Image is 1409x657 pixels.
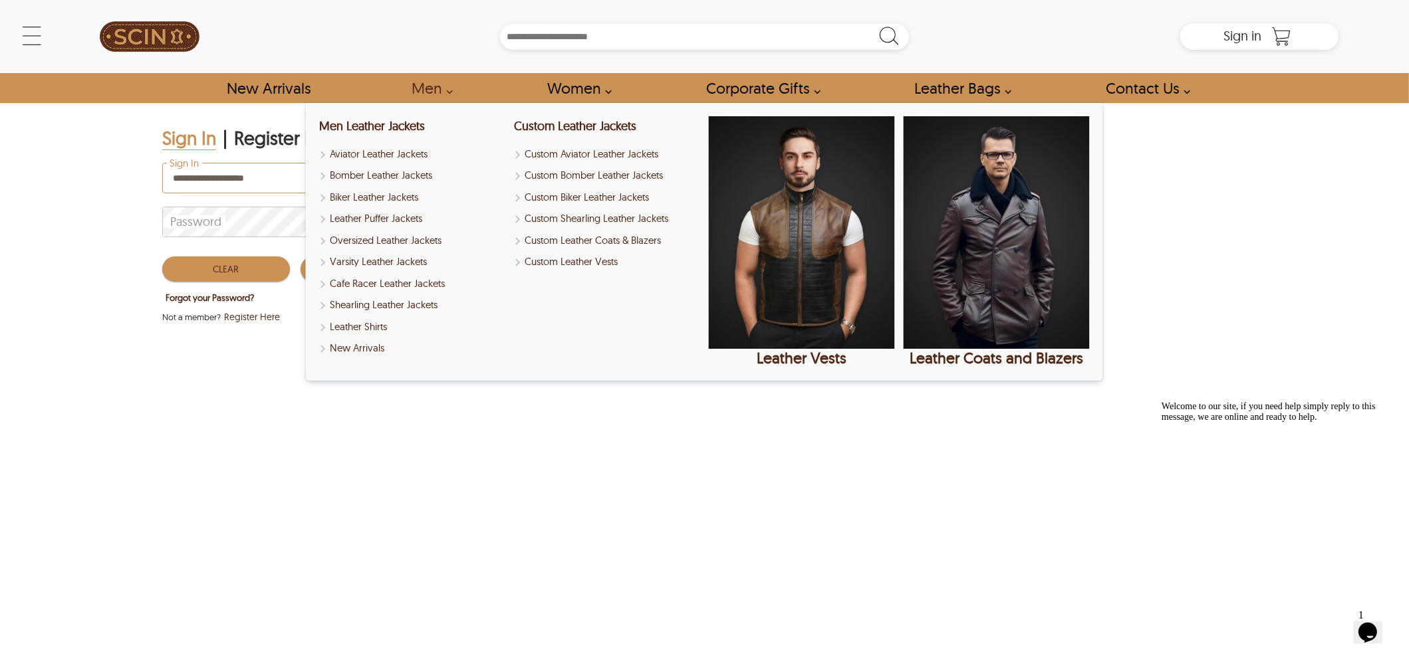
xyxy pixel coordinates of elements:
[691,73,828,103] a: Shop Leather Corporate Gifts
[319,320,505,335] a: Shop Leather Shirts
[319,147,505,162] a: Shop Men Aviator Leather Jackets
[709,116,895,349] img: Leather Vests
[904,116,1090,349] img: Leather Coats and Blazers
[319,341,505,356] a: Shop New Arrivals
[709,116,895,367] a: Leather Vests
[514,190,700,205] a: Shop Custom Biker Leather Jackets
[319,233,505,248] a: Shop Oversized Leather Jackets
[319,298,505,313] a: Shop Men Shearling Leather Jackets
[5,5,219,26] span: Welcome to our site, if you need help simply reply to this message, we are online and ready to help.
[211,73,325,103] a: Shop New Arrivals
[319,276,505,292] a: Shop Men Cafe Racer Leather Jackets
[162,256,290,282] button: Clear
[234,126,344,150] div: Register Here
[904,349,1090,367] div: Leather Coats and Blazers
[514,211,700,227] a: Shop Custom Shearling Leather Jackets
[224,310,280,324] span: Register Here
[156,329,328,358] iframe: Sign in with Google Button
[709,349,895,367] div: Leather Vests
[319,190,505,205] a: Shop Men Biker Leather Jackets
[70,7,229,66] a: SCIN
[100,7,199,66] img: SCIN
[162,289,257,306] button: Forgot your Password?
[5,5,245,27] div: Welcome to our site, if you need help simply reply to this message, we are online and ready to help.
[223,126,227,150] div: |
[514,147,700,162] a: Custom Aviator Leather Jackets
[514,233,700,248] a: Shop Custom Leather Coats & Blazers
[1353,604,1396,644] iframe: chat widget
[1090,73,1198,103] a: contact-us
[319,168,505,183] a: Shop Men Bomber Leather Jackets
[1223,27,1261,44] span: Sign in
[162,310,221,324] span: Not a member?
[1156,396,1396,597] iframe: chat widget
[1268,27,1295,47] a: Shopping Cart
[514,168,700,183] a: Shop Custom Bomber Leather Jackets
[319,118,425,134] a: Shop Men Leather Jackets
[319,254,505,270] a: Shop Varsity Leather Jackets
[514,118,636,134] a: Custom Leather Jackets
[532,73,619,103] a: Shop Women Leather Jackets
[904,116,1090,367] a: Leather Coats and Blazers
[397,73,461,103] a: shop men's leather jackets
[162,126,216,150] div: Sign In
[319,211,505,227] a: Shop Leather Puffer Jackets
[514,254,700,270] a: Shop Custom Leather Vests
[899,73,1019,103] a: Shop Leather Bags
[301,256,428,282] button: Sign In
[1223,32,1261,43] a: Sign in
